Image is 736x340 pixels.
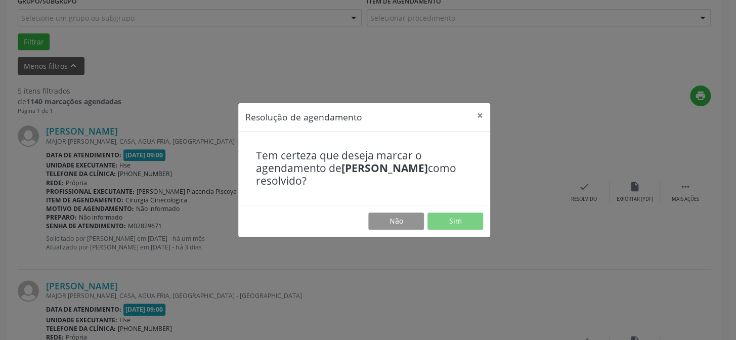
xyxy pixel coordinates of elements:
[368,212,424,230] button: Não
[470,103,490,128] button: Close
[341,161,428,175] b: [PERSON_NAME]
[256,149,472,188] h4: Tem certeza que deseja marcar o agendamento de como resolvido?
[245,110,362,123] h5: Resolução de agendamento
[427,212,483,230] button: Sim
